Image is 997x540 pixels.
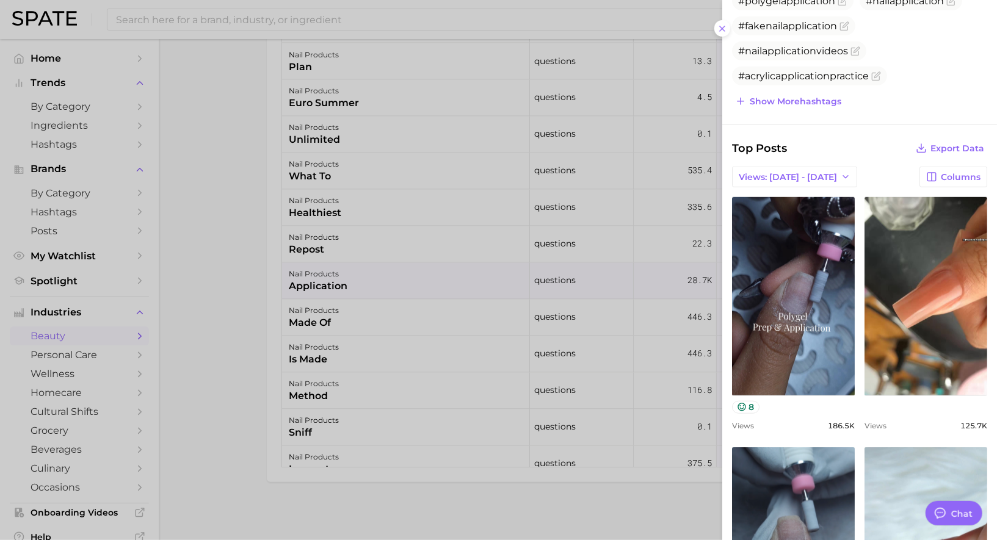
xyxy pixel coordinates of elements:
[919,167,987,187] button: Columns
[738,20,837,32] span: #fakenailapplication
[732,167,857,187] button: Views: [DATE] - [DATE]
[738,45,848,57] span: #nailapplicationvideos
[828,421,855,430] span: 186.5k
[739,172,837,182] span: Views: [DATE] - [DATE]
[913,140,987,157] button: Export Data
[960,421,987,430] span: 125.7k
[732,140,787,157] span: Top Posts
[930,143,984,154] span: Export Data
[871,71,881,81] button: Flag as miscategorized or irrelevant
[732,401,760,414] button: 8
[839,21,849,31] button: Flag as miscategorized or irrelevant
[850,46,860,56] button: Flag as miscategorized or irrelevant
[941,172,981,182] span: Columns
[750,96,841,107] span: Show more hashtags
[865,421,886,430] span: Views
[732,93,844,110] button: Show morehashtags
[732,421,754,430] span: Views
[738,70,869,82] span: #acrylicapplicationpractice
